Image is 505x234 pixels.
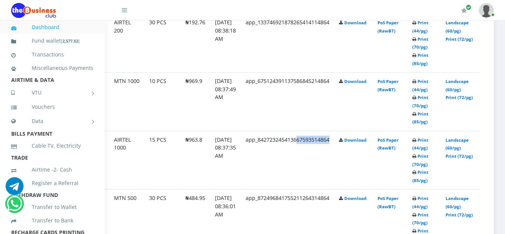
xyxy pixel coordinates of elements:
[412,95,428,108] a: Print (70/pg)
[61,38,80,44] small: [ ]
[110,131,144,189] td: AIRTEL 1000
[461,7,467,13] i: Renew/Upgrade Subscription
[145,13,180,71] td: 30 PCS
[412,212,428,226] a: Print (70/pg)
[378,137,398,151] a: PoS Paper (RawBT)
[241,13,334,71] td: app_133746921878265414114864
[344,78,366,84] a: Download
[210,131,240,189] td: [DATE] 08:37:35 AM
[181,72,210,130] td: ₦969.9
[145,72,180,130] td: 10 PCS
[11,3,56,18] img: Logo
[344,137,366,143] a: Download
[210,13,240,71] td: [DATE] 08:38:18 AM
[446,212,473,218] a: Print (72/pg)
[11,161,93,178] a: Airtime -2- Cash
[11,98,93,116] a: Vouchers
[11,32,93,50] a: Fund wallet[2,577.52]
[11,137,93,154] a: Cable TV, Electricity
[378,195,398,209] a: PoS Paper (RawBT)
[210,72,240,130] td: [DATE] 08:37:49 AM
[446,137,469,151] a: Landscape (60/pg)
[241,131,334,189] td: app_842723245413667593514864
[181,13,210,71] td: ₦192.76
[6,183,24,195] a: Chat for support
[7,200,22,213] a: Chat for support
[11,19,93,36] a: Dashboard
[446,78,469,92] a: Landscape (60/pg)
[446,195,469,209] a: Landscape (60/pg)
[110,13,144,71] td: AIRTEL 200
[479,3,494,18] img: User
[412,78,428,92] a: Print (44/pg)
[241,72,334,130] td: app_675124391137586845214864
[11,212,93,229] a: Transfer to Bank
[11,59,93,77] a: Miscellaneous Payments
[412,153,428,167] a: Print (70/pg)
[446,153,473,159] a: Print (72/pg)
[412,137,428,151] a: Print (44/pg)
[412,52,428,66] a: Print (85/pg)
[11,83,93,102] a: VTU
[344,20,366,25] a: Download
[11,175,93,192] a: Register a Referral
[181,131,210,189] td: ₦963.8
[412,195,428,209] a: Print (44/pg)
[62,38,78,44] b: 2,577.52
[378,78,398,92] a: PoS Paper (RawBT)
[11,112,93,130] a: Data
[145,131,180,189] td: 15 PCS
[11,198,93,216] a: Transfer to Wallet
[412,169,428,183] a: Print (85/pg)
[11,46,93,63] a: Transactions
[446,95,473,100] a: Print (72/pg)
[344,195,366,201] a: Download
[466,4,471,10] span: Renew/Upgrade Subscription
[446,36,473,42] a: Print (72/pg)
[110,72,144,130] td: MTN 1000
[412,36,428,50] a: Print (70/pg)
[412,111,428,125] a: Print (85/pg)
